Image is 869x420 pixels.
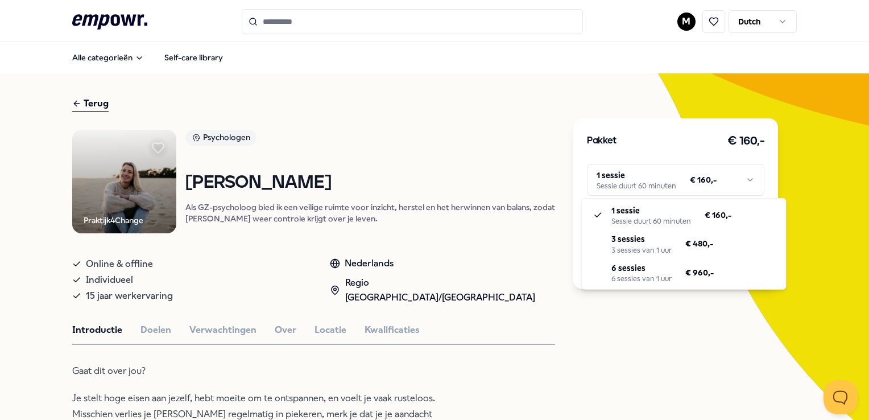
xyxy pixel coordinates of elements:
[611,233,672,245] p: 3 sessies
[611,246,672,255] div: 3 sessies van 1 uur
[611,204,691,217] p: 1 sessie
[611,262,672,274] p: 6 sessies
[685,237,713,250] span: € 480,-
[611,217,691,226] div: Sessie duurt 60 minuten
[705,209,731,221] span: € 160,-
[685,266,714,279] span: € 960,-
[611,274,672,283] div: 6 sessies van 1 uur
